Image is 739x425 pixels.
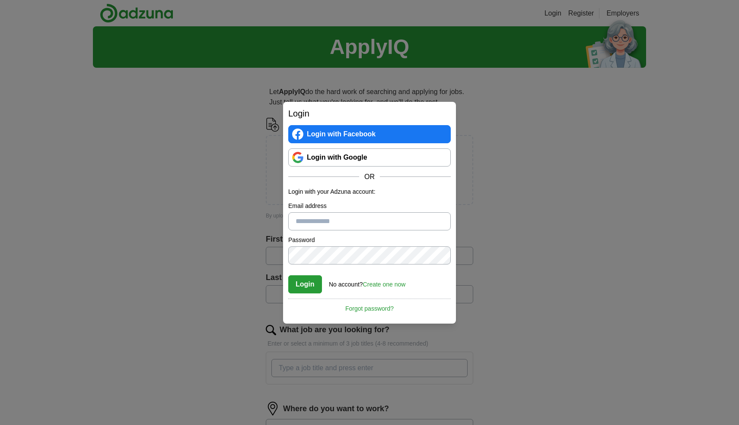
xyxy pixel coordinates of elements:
div: No account? [329,275,405,289]
a: Login with Google [288,148,451,167]
button: Login [288,275,322,293]
a: Create one now [363,281,406,288]
span: OR [359,172,380,182]
label: Email address [288,201,451,211]
label: Password [288,236,451,245]
h2: Login [288,107,451,120]
a: Login with Facebook [288,125,451,143]
p: Login with your Adzuna account: [288,187,451,196]
a: Forgot password? [288,299,451,313]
